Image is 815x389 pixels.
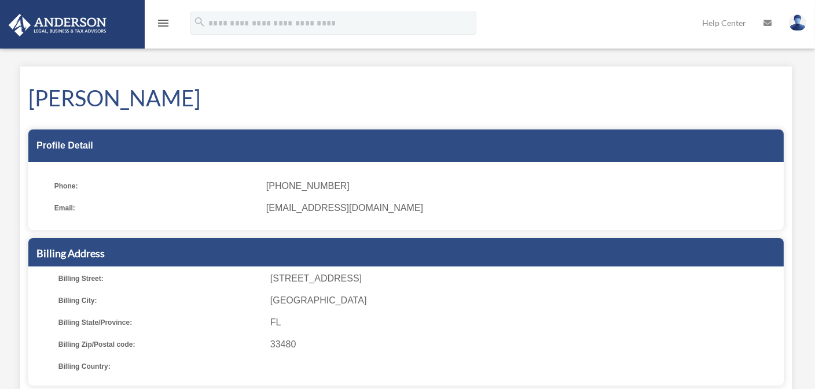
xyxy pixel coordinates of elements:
span: [GEOGRAPHIC_DATA] [270,292,780,309]
span: Billing State/Province: [58,314,262,331]
span: 33480 [270,336,780,353]
span: Billing Country: [58,358,262,375]
span: [PHONE_NUMBER] [266,178,776,194]
span: Phone: [54,178,258,194]
img: User Pic [789,14,806,31]
span: Billing Street: [58,271,262,287]
span: [STREET_ADDRESS] [270,271,780,287]
span: Billing Zip/Postal code: [58,336,262,353]
span: FL [270,314,780,331]
i: search [193,16,206,28]
img: Anderson Advisors Platinum Portal [5,14,110,36]
div: Profile Detail [28,129,784,162]
span: Billing City: [58,292,262,309]
i: menu [156,16,170,30]
h5: Billing Address [36,246,776,261]
a: menu [156,20,170,30]
span: [EMAIL_ADDRESS][DOMAIN_NAME] [266,200,776,216]
h1: [PERSON_NAME] [28,83,784,113]
span: Email: [54,200,258,216]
